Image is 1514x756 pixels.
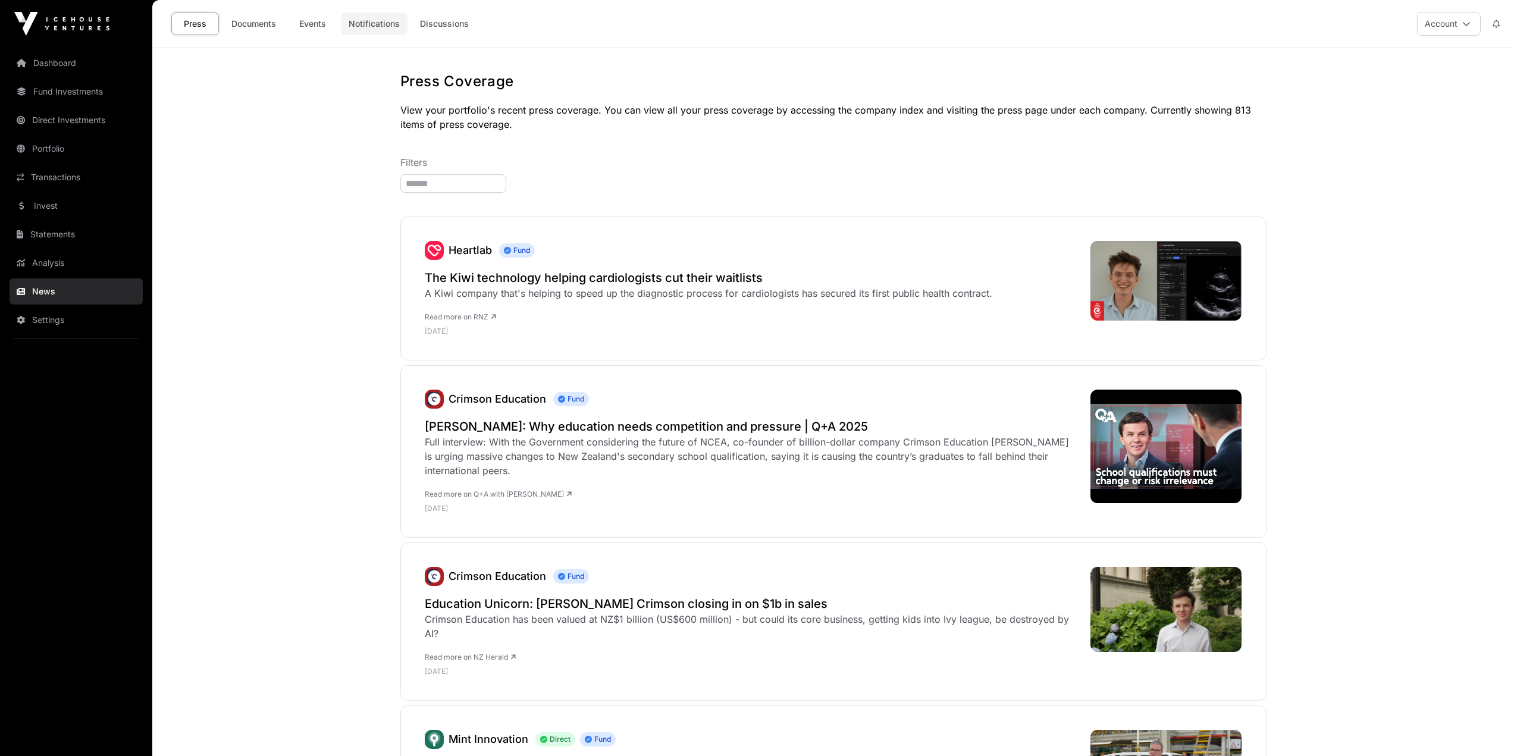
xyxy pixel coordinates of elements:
a: Dashboard [10,50,143,76]
img: unnamed.jpg [425,390,444,409]
span: Direct [535,732,575,746]
div: Full interview: With the Government considering the future of NCEA, co-founder of billion-dollar ... [425,435,1079,478]
a: Crimson Education [425,390,444,409]
a: Settings [10,307,143,333]
a: Invest [10,193,143,219]
a: Heartlab [449,244,492,256]
a: Statements [10,221,143,247]
img: Icehouse Ventures Logo [14,12,109,36]
span: Fund [499,243,535,258]
img: 4K35P6U_HeartLab_jpg.png [1090,241,1242,321]
a: Mint Innovation [425,730,444,749]
span: Fund [580,732,616,746]
a: Analysis [10,250,143,276]
div: A Kiwi company that's helping to speed up the diagnostic process for cardiologists has secured it... [425,286,992,300]
img: hqdefault.jpg [1090,390,1242,503]
a: The Kiwi technology helping cardiologists cut their waitlists [425,269,992,286]
a: Direct Investments [10,107,143,133]
a: Notifications [341,12,408,35]
a: Portfolio [10,136,143,162]
a: News [10,278,143,305]
img: unnamed.jpg [425,567,444,586]
a: [PERSON_NAME]: Why education needs competition and pressure | Q+A 2025 [425,418,1079,435]
a: Read more on Q+A with [PERSON_NAME] [425,490,572,498]
img: output-onlinepngtools---2024-09-17T130428.988.png [425,241,444,260]
a: Mint Innovation [449,733,528,745]
a: Read more on NZ Herald [425,653,516,661]
span: Fund [553,569,589,584]
a: Heartlab [425,241,444,260]
button: Account [1417,12,1481,36]
a: Crimson Education [449,570,546,582]
a: Events [289,12,336,35]
a: Documents [224,12,284,35]
a: Crimson Education [425,567,444,586]
img: Mint.svg [425,730,444,749]
p: [DATE] [425,327,992,336]
iframe: Chat Widget [1455,699,1514,756]
p: [DATE] [425,504,1079,513]
img: WIJ3H7SEEVEHPDFAKSUCV7O3DI.jpg [1090,567,1242,652]
a: Discussions [412,12,477,35]
p: [DATE] [425,667,1079,676]
div: Crimson Education has been valued at NZ$1 billion (US$600 million) - but could its core business,... [425,612,1079,641]
a: Read more on RNZ [425,312,496,321]
a: Crimson Education [449,393,546,405]
a: Press [171,12,219,35]
p: View your portfolio's recent press coverage. You can view all your press coverage by accessing th... [400,103,1267,131]
h1: Press Coverage [400,72,1267,91]
span: Fund [553,392,589,406]
a: Transactions [10,164,143,190]
a: Education Unicorn: [PERSON_NAME] Crimson closing in on $1b in sales [425,595,1079,612]
a: Fund Investments [10,79,143,105]
p: Filters [400,155,1267,170]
